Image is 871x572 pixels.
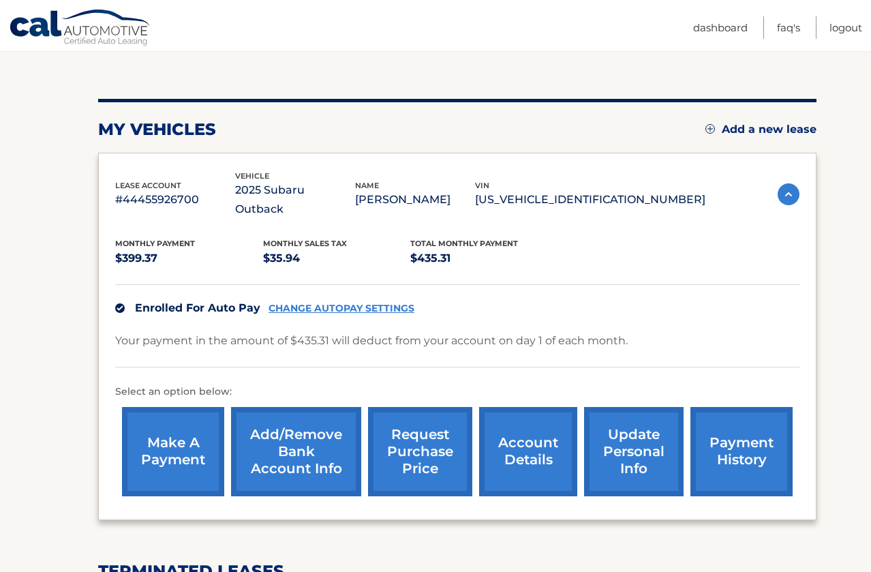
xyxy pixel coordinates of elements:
[115,249,263,268] p: $399.37
[777,16,800,39] a: FAQ's
[115,331,628,350] p: Your payment in the amount of $435.31 will deduct from your account on day 1 of each month.
[269,303,414,314] a: CHANGE AUTOPAY SETTINGS
[584,407,684,496] a: update personal info
[693,16,748,39] a: Dashboard
[355,181,379,190] span: name
[368,407,472,496] a: request purchase price
[263,249,411,268] p: $35.94
[115,190,235,209] p: #44455926700
[231,407,361,496] a: Add/Remove bank account info
[235,181,355,219] p: 2025 Subaru Outback
[355,190,475,209] p: [PERSON_NAME]
[475,190,705,209] p: [US_VEHICLE_IDENTIFICATION_NUMBER]
[829,16,862,39] a: Logout
[115,181,181,190] span: lease account
[705,124,715,134] img: add.svg
[135,301,260,314] span: Enrolled For Auto Pay
[9,9,152,48] a: Cal Automotive
[705,123,816,136] a: Add a new lease
[690,407,793,496] a: payment history
[778,183,799,205] img: accordion-active.svg
[122,407,224,496] a: make a payment
[235,171,269,181] span: vehicle
[475,181,489,190] span: vin
[115,384,799,400] p: Select an option below:
[263,239,347,248] span: Monthly sales Tax
[479,407,577,496] a: account details
[410,239,518,248] span: Total Monthly Payment
[115,303,125,313] img: check.svg
[98,119,216,140] h2: my vehicles
[410,249,558,268] p: $435.31
[115,239,195,248] span: Monthly Payment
